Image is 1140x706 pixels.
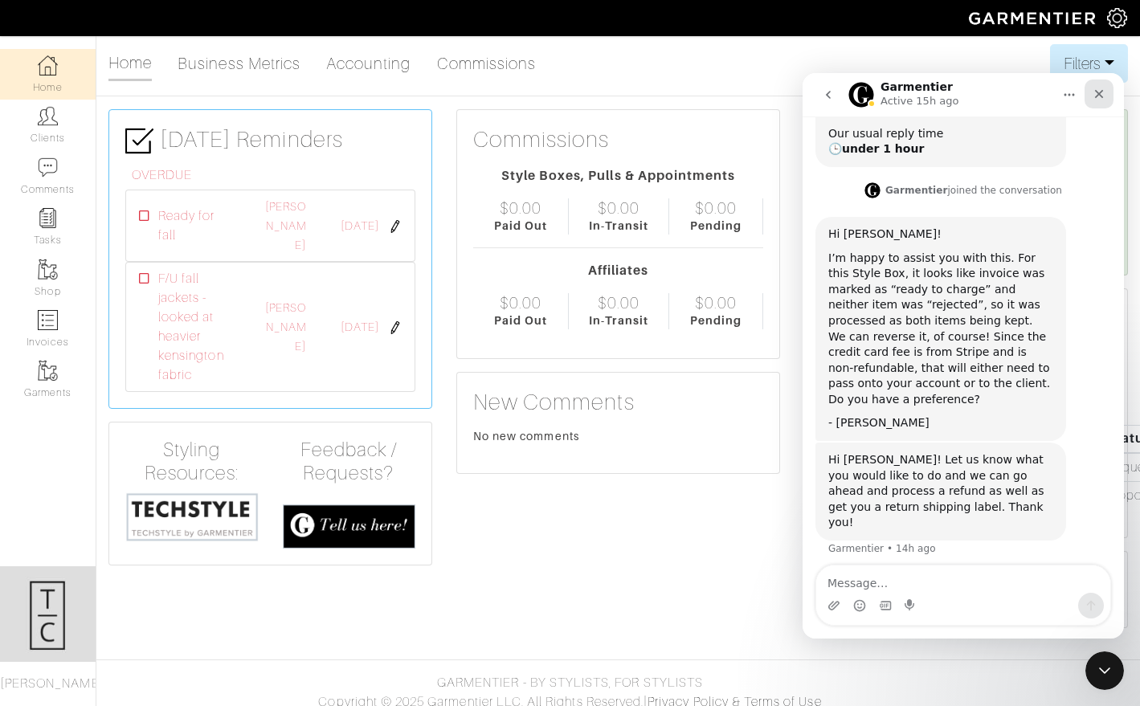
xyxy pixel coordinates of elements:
div: Affiliates [473,261,763,280]
span: F/U fall jackets - looked at heavier kensington fabric [158,269,235,385]
img: techstyle-93310999766a10050dc78ceb7f971a75838126fd19372ce40ba20cdf6a89b94b.png [125,492,259,542]
h3: New Comments [473,389,763,416]
div: Style Boxes, Pulls & Appointments [473,166,763,186]
button: Filters [1050,44,1128,83]
img: gear-icon-white-bd11855cb880d31180b6d7d6211b90ccbf57a29d726f0c71d8c61bd08dd39cc2.png [1107,8,1127,28]
div: $0.00 [598,293,639,312]
img: check-box-icon-36a4915ff3ba2bd8f6e4f29bc755bb66becd62c870f447fc0dd1365fcfddab58.png [125,127,153,155]
a: Business Metrics [178,47,300,80]
img: garmentier-logo-header-white-b43fb05a5012e4ada735d5af1a66efaba907eab6374d6393d1fbf88cb4ef424d.png [961,4,1107,32]
h6: OVERDUE [132,168,415,183]
div: Paid Out [494,218,547,235]
h3: [DATE] Reminders [125,126,415,155]
div: Pending [690,312,742,329]
img: garments-icon-b7da505a4dc4fd61783c78ac3ca0ef83fa9d6f193b1c9dc38574b1d14d53ca28.png [38,361,58,381]
img: pen-cf24a1663064a2ec1b9c1bd2387e9de7a2fa800b781884d57f21acf72779bad2.png [389,220,402,233]
img: reminder-icon-8004d30b9f0a5d33ae49ab947aed9ed385cf756f9e5892f1edd6e32f2345188e.png [38,208,58,228]
div: Paid Out [494,312,547,329]
span: [DATE] [341,319,379,337]
a: Commissions [437,47,537,80]
h4: Feedback / Requests? [283,439,416,485]
div: $0.00 [500,198,541,218]
h4: Styling Resources: [125,439,259,485]
img: comment-icon-a0a6a9ef722e966f86d9cbdc48e553b5cf19dbc54f86b18d962a5391bc8f6eb6.png [38,157,58,178]
div: No new comments [473,428,763,444]
img: pen-cf24a1663064a2ec1b9c1bd2387e9de7a2fa800b781884d57f21acf72779bad2.png [389,321,402,334]
div: $0.00 [500,293,541,312]
span: Ready for fall [158,206,235,245]
iframe: Intercom live chat [1085,651,1124,690]
a: [PERSON_NAME] [265,200,306,251]
iframe: Intercom live chat [803,73,1124,639]
div: Pending [690,218,742,235]
img: clients-icon-6bae9207a08558b7cb47a8932f037763ab4055f8c8b6bfacd5dc20c3e0201464.png [38,106,58,126]
div: $0.00 [695,293,737,312]
a: Home [108,47,152,81]
h3: Commissions [473,126,610,153]
img: orders-icon-0abe47150d42831381b5fb84f609e132dff9fe21cb692f30cb5eec754e2cba89.png [38,310,58,330]
div: $0.00 [598,198,639,218]
a: Accounting [326,47,411,80]
div: In-Transit [589,218,648,235]
span: [DATE] [341,218,379,235]
div: $0.00 [695,198,737,218]
div: In-Transit [589,312,648,329]
img: feedback_requests-3821251ac2bd56c73c230f3229a5b25d6eb027adea667894f41107c140538ee0.png [283,504,416,549]
img: dashboard-icon-dbcd8f5a0b271acd01030246c82b418ddd0df26cd7fceb0bd07c9910d44c42f6.png [38,55,58,75]
img: garments-icon-b7da505a4dc4fd61783c78ac3ca0ef83fa9d6f193b1c9dc38574b1d14d53ca28.png [38,259,58,280]
a: [PERSON_NAME] [265,301,306,353]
